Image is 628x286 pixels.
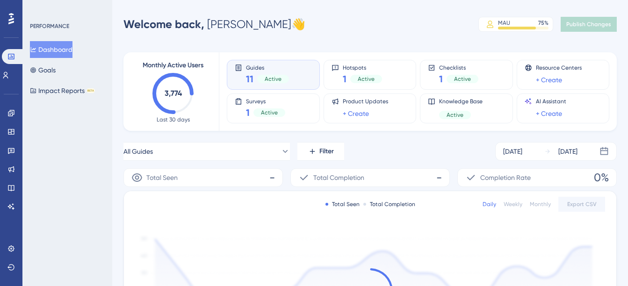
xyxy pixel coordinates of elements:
[30,22,69,30] div: PERFORMANCE
[558,197,605,212] button: Export CSV
[363,200,415,208] div: Total Completion
[343,98,388,105] span: Product Updates
[246,64,289,71] span: Guides
[261,109,278,116] span: Active
[536,108,562,119] a: + Create
[343,72,346,86] span: 1
[30,41,72,58] button: Dashboard
[343,108,369,119] a: + Create
[480,172,531,183] span: Completion Rate
[561,17,617,32] button: Publish Changes
[246,72,253,86] span: 11
[325,200,360,208] div: Total Seen
[246,106,250,119] span: 1
[454,75,471,83] span: Active
[439,72,443,86] span: 1
[439,98,483,105] span: Knowledge Base
[165,89,182,98] text: 3,774
[436,170,442,185] span: -
[530,200,551,208] div: Monthly
[567,200,597,208] span: Export CSV
[123,17,204,31] span: Welcome back,
[558,146,577,157] div: [DATE]
[447,111,463,119] span: Active
[536,98,566,105] span: AI Assistant
[246,98,285,104] span: Surveys
[594,170,609,185] span: 0%
[439,64,478,71] span: Checklists
[269,170,275,185] span: -
[123,17,305,32] div: [PERSON_NAME] 👋
[498,19,510,27] div: MAU
[313,172,364,183] span: Total Completion
[503,146,522,157] div: [DATE]
[566,21,611,28] span: Publish Changes
[297,142,344,161] button: Filter
[123,146,153,157] span: All Guides
[123,142,290,161] button: All Guides
[343,64,382,71] span: Hotspots
[87,88,95,93] div: BETA
[157,116,190,123] span: Last 30 days
[143,60,203,71] span: Monthly Active Users
[146,172,178,183] span: Total Seen
[536,74,562,86] a: + Create
[319,146,334,157] span: Filter
[504,200,522,208] div: Weekly
[536,64,582,71] span: Resource Centers
[265,75,282,83] span: Active
[30,82,95,99] button: Impact ReportsBETA
[483,200,496,208] div: Daily
[30,62,56,79] button: Goals
[358,75,375,83] span: Active
[538,19,549,27] div: 75 %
